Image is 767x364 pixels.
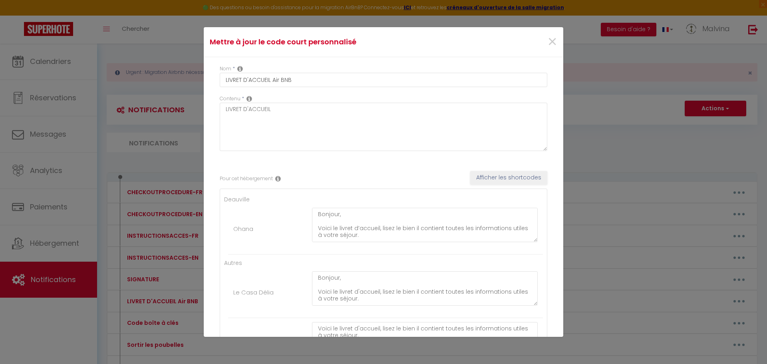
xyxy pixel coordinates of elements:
[237,66,243,72] i: Custom short code name
[220,65,231,73] label: Nom
[224,195,250,204] label: Deauville
[470,171,547,185] button: Afficher les shortcodes
[210,36,438,48] h4: Mettre à jour le code court personnalisé
[220,95,240,103] label: Contenu
[220,175,273,183] label: Pour cet hébergement
[733,328,761,358] iframe: Chat
[233,288,274,297] label: Le Casa Délia
[547,30,557,54] span: ×
[6,3,30,27] button: Ouvrir le widget de chat LiveChat
[246,95,252,102] i: Replacable content
[233,224,253,234] label: Ohana
[220,73,547,87] input: Custom code name
[547,34,557,51] button: Close
[224,259,242,267] label: Autres
[275,175,281,182] i: Rental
